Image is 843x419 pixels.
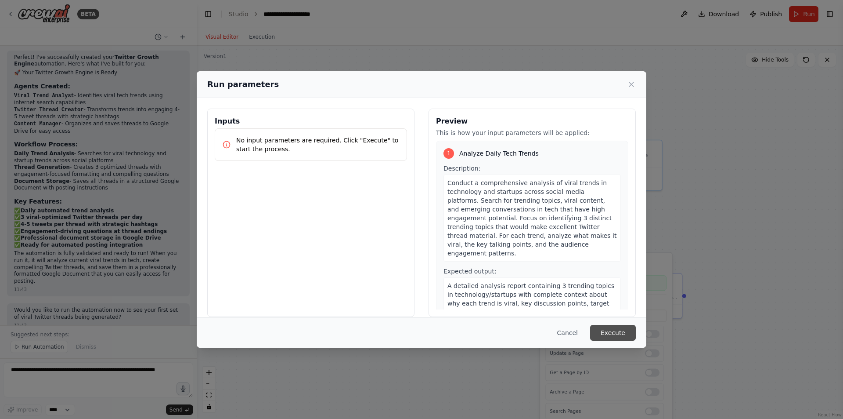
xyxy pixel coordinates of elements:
button: Execute [590,325,636,341]
button: Cancel [550,325,585,341]
span: Description: [443,165,480,172]
h2: Run parameters [207,78,279,91]
h3: Preview [436,116,628,127]
p: This is how your input parameters will be applied: [436,128,628,137]
h3: Inputs [215,116,407,127]
span: A detailed analysis report containing 3 trending topics in technology/startups with complete cont... [447,282,614,333]
span: Expected output: [443,268,497,275]
span: Analyze Daily Tech Trends [459,149,539,158]
p: No input parameters are required. Click "Execute" to start the process. [236,136,400,153]
div: 1 [443,148,454,159]
span: Conduct a comprehensive analysis of viral trends in technology and startups across social media p... [447,179,616,257]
